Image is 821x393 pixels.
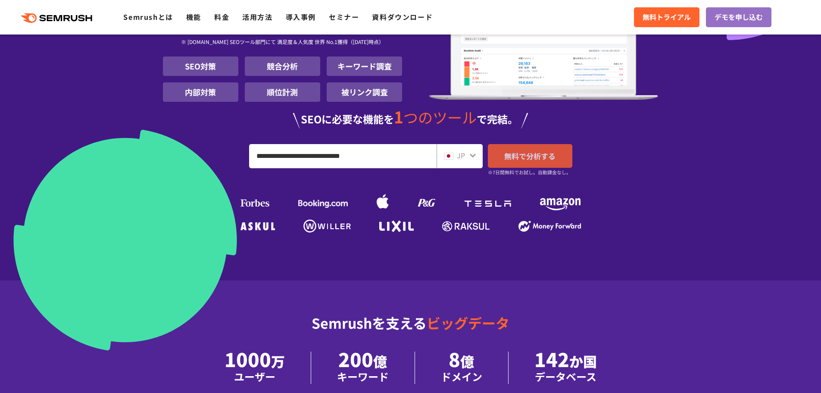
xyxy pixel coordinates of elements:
[163,29,403,57] div: ※ [DOMAIN_NAME] SEOツール部門にて 満足度＆人気度 世界 No.1獲得（[DATE]時点）
[403,107,477,128] span: つのツール
[163,308,659,352] div: Semrushを支える
[441,369,482,384] div: ドメイン
[123,12,173,22] a: Semrushとは
[457,150,465,160] span: JP
[488,144,572,168] a: 無料で分析する
[715,12,763,23] span: デモを申し込む
[337,369,389,384] div: キーワード
[163,109,659,129] div: SEOに必要な機能を
[643,12,691,23] span: 無料トライアル
[286,12,316,22] a: 導入事例
[327,57,402,76] li: キーワード調査
[488,168,571,176] small: ※7日間無料でお試し。自動課金なし。
[706,7,771,27] a: デモを申し込む
[245,82,320,102] li: 順位計測
[460,351,474,371] span: 億
[163,82,238,102] li: 内部対策
[372,12,433,22] a: 資料ダウンロード
[427,313,509,333] span: ビッグデータ
[329,12,359,22] a: セミナー
[373,351,387,371] span: 億
[327,82,402,102] li: 被リンク調査
[504,151,556,161] span: 無料で分析する
[186,12,201,22] a: 機能
[569,351,597,371] span: か国
[509,352,623,384] li: 142
[477,111,518,126] span: で完結。
[311,352,415,384] li: 200
[250,145,436,168] input: URL、キーワードを入力してください
[245,57,320,76] li: 競合分析
[534,369,597,384] div: データベース
[163,57,238,76] li: SEO対策
[415,352,509,384] li: 8
[634,7,699,27] a: 無料トライアル
[394,105,403,128] span: 1
[214,12,229,22] a: 料金
[242,12,272,22] a: 活用方法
